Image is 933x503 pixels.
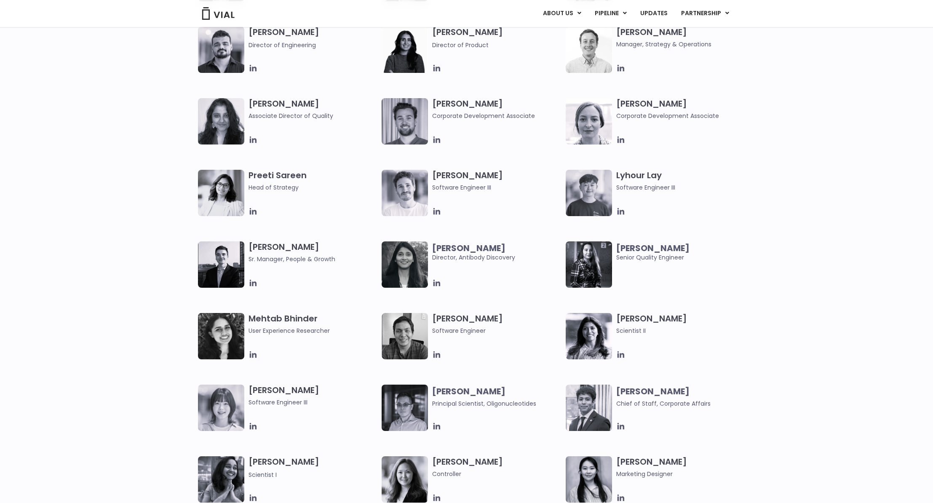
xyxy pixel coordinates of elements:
[249,385,378,407] h3: [PERSON_NAME]
[588,6,633,21] a: PIPELINEMenu Toggle
[249,170,378,192] h3: Preeti Sareen
[432,313,561,335] h3: [PERSON_NAME]
[432,399,536,408] span: Principal Scientist, Oligonucleotides
[198,170,244,216] img: Image of smiling woman named Pree
[249,241,378,264] h3: [PERSON_NAME]
[249,326,378,335] span: User Experience Researcher
[382,456,428,503] img: Image of smiling woman named Aleina
[674,6,736,21] a: PARTNERSHIPMenu Toggle
[616,469,746,479] span: Marketing Designer
[249,456,378,479] h3: [PERSON_NAME]
[382,170,428,216] img: Headshot of smiling man named Fran
[432,41,489,49] span: Director of Product
[198,98,244,144] img: Headshot of smiling woman named Bhavika
[198,456,244,503] img: Headshot of smiling woman named Sneha
[616,27,746,49] h3: [PERSON_NAME]
[616,456,746,479] h3: [PERSON_NAME]
[382,241,428,288] img: Headshot of smiling woman named Swati
[616,40,746,49] span: Manager, Strategy & Operations
[634,6,674,21] a: UPDATES
[432,98,561,120] h3: [PERSON_NAME]
[249,313,378,335] h3: Mehtab Bhinder
[432,469,561,479] span: Controller
[382,27,428,73] img: Smiling woman named Ira
[249,41,316,49] span: Director of Engineering
[249,471,277,479] span: Scientist I
[536,6,588,21] a: ABOUT USMenu Toggle
[198,313,244,359] img: Mehtab Bhinder
[432,456,561,479] h3: [PERSON_NAME]
[249,398,378,407] span: Software Engineer III
[432,243,561,262] span: Director, Antibody Discovery
[432,183,561,192] span: Software Engineer III
[616,98,746,120] h3: [PERSON_NAME]
[432,385,505,397] b: [PERSON_NAME]
[201,7,235,20] img: Vial Logo
[432,170,561,192] h3: [PERSON_NAME]
[616,399,711,408] span: Chief of Staff, Corporate Affairs
[616,313,746,335] h3: [PERSON_NAME]
[249,27,378,50] h3: [PERSON_NAME]
[198,241,244,288] img: Smiling man named Owen
[616,111,746,120] span: Corporate Development Associate
[198,385,244,431] img: Tina
[432,27,561,50] h3: [PERSON_NAME]
[566,313,612,359] img: Image of woman named Ritu smiling
[432,326,561,335] span: Software Engineer
[616,170,746,192] h3: Lyhour Lay
[382,98,428,144] img: Image of smiling man named Thomas
[616,243,746,262] span: Senior Quality Engineer
[616,242,690,254] b: [PERSON_NAME]
[432,111,561,120] span: Corporate Development Associate
[249,183,378,192] span: Head of Strategy
[249,111,378,120] span: Associate Director of Quality
[382,313,428,359] img: A black and white photo of a man smiling, holding a vial.
[566,170,612,216] img: Ly
[616,183,746,192] span: Software Engineer III
[382,385,428,431] img: Headshot of smiling of smiling man named Wei-Sheng
[249,254,378,264] span: Sr. Manager, People & Growth
[566,98,612,144] img: Headshot of smiling woman named Beatrice
[198,27,244,73] img: Igor
[566,27,612,73] img: Kyle Mayfield
[432,242,505,254] b: [PERSON_NAME]
[616,326,746,335] span: Scientist II
[616,385,690,397] b: [PERSON_NAME]
[249,98,378,120] h3: [PERSON_NAME]
[566,456,612,503] img: Smiling woman named Yousun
